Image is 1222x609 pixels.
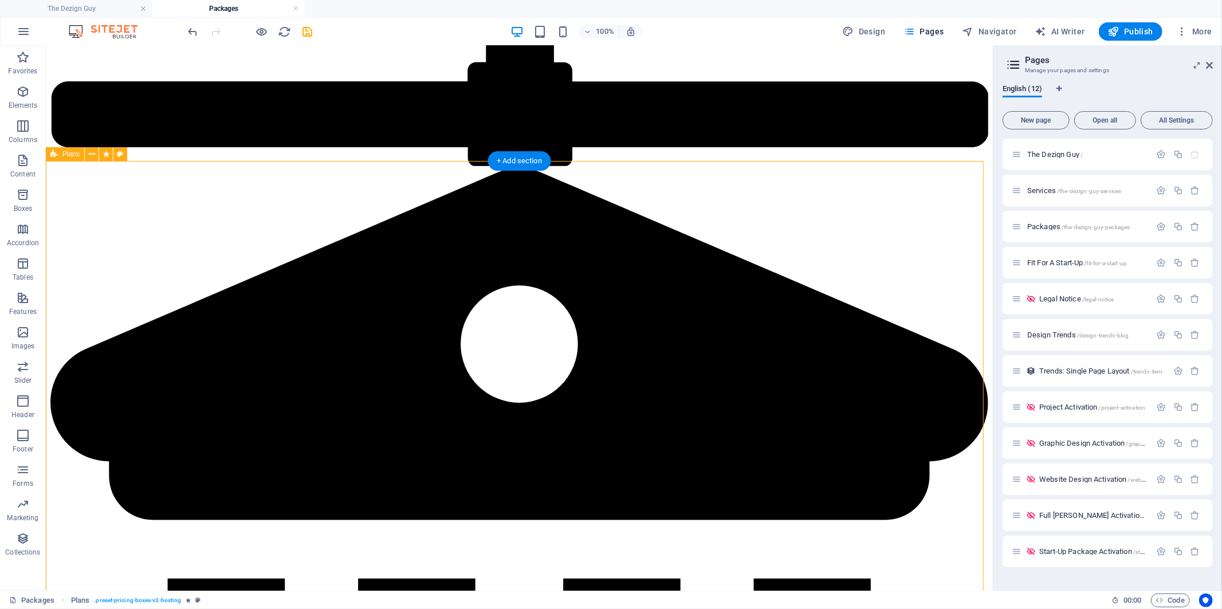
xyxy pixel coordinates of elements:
span: Packages [1027,222,1130,231]
div: Duplicate [1173,510,1183,520]
h3: Manage your pages and settings [1025,65,1190,76]
div: Duplicate [1173,186,1183,195]
div: Project Activation/project-activation [1036,403,1151,411]
div: Settings [1157,258,1166,268]
p: Favorites [8,66,37,76]
span: 00 00 [1123,594,1141,607]
h4: Packages [152,2,305,15]
button: New page [1003,111,1070,129]
span: /website-design-activation [1128,477,1197,483]
div: Settings [1157,186,1166,195]
span: : [1131,596,1133,604]
div: Start-Up Package Activation/start-up-package-activation [1036,548,1151,555]
span: Publish [1108,26,1153,37]
span: /legal-notice [1082,296,1114,302]
div: Duplicate [1173,294,1183,304]
div: Remove [1190,510,1200,520]
button: More [1172,22,1217,41]
div: Settings [1157,474,1166,484]
h6: Session time [1111,594,1142,607]
span: . preset-pricing-boxes-v3-hosting [94,594,181,607]
div: Remove [1190,330,1200,340]
button: Publish [1099,22,1162,41]
p: Elements [9,101,38,110]
div: Duplicate [1173,330,1183,340]
button: Click here to leave preview mode and continue editing [255,25,269,38]
span: /graphic-design-activation [1126,441,1195,447]
i: This element is a customizable preset [195,597,201,603]
button: Open all [1074,111,1136,129]
span: Click to open page [1039,403,1145,411]
button: AI Writer [1031,22,1090,41]
div: Design (Ctrl+Alt+Y) [838,22,890,41]
div: Services/the-dezign-guy-services [1024,187,1151,194]
span: Plans [62,151,80,158]
div: Remove [1190,186,1200,195]
span: AI Writer [1035,26,1085,37]
div: Remove [1190,474,1200,484]
div: Duplicate [1173,547,1183,556]
span: Click to open page [1039,547,1206,556]
button: save [301,25,315,38]
span: Click to open page [1039,475,1196,484]
p: Images [11,341,35,351]
img: Editor Logo [66,25,152,38]
span: /fit-for-a-start-up [1085,260,1127,266]
span: English (12) [1003,82,1042,98]
div: Settings [1157,294,1166,304]
button: 100% [579,25,619,38]
span: Click to open page [1039,439,1194,447]
p: Header [11,410,34,419]
button: Design [838,22,890,41]
h2: Pages [1025,55,1213,65]
p: Features [9,307,37,316]
div: Settings [1157,150,1166,159]
button: Usercentrics [1199,594,1213,607]
span: All Settings [1146,117,1208,124]
span: /the-dezign-guy-packages [1062,224,1130,230]
p: Tables [13,273,33,282]
div: Legal Notice/legal-notice [1036,295,1151,302]
h6: 100% [596,25,614,38]
nav: breadcrumb [71,594,201,607]
div: Duplicate [1173,258,1183,268]
span: Code [1156,594,1185,607]
span: /project-activation [1099,404,1146,411]
span: Click to open page [1027,331,1129,339]
div: Packages/the-dezign-guy-packages [1024,223,1151,230]
div: Settings [1157,547,1166,556]
button: Pages [899,22,948,41]
div: Settings [1173,366,1183,376]
i: Save (Ctrl+S) [301,25,315,38]
p: Slider [14,376,32,385]
p: Collections [5,548,40,557]
div: The startpage cannot be deleted [1190,150,1200,159]
span: New page [1008,117,1064,124]
div: Duplicate [1173,474,1183,484]
button: Code [1151,594,1190,607]
div: Fit For A Start-Up/fit-for-a-start-up [1024,259,1151,266]
div: Duplicate [1173,150,1183,159]
span: More [1176,26,1212,37]
div: Duplicate [1173,222,1183,231]
span: Click to open page [1039,294,1114,303]
span: Click to open page [1039,367,1162,375]
span: /trends-item [1131,368,1163,375]
div: Remove [1190,258,1200,268]
span: /design-trends-blog [1077,332,1129,339]
div: Settings [1157,402,1166,412]
span: Navigator [962,26,1017,37]
p: Boxes [14,204,33,213]
i: Element contains an animation [186,597,191,603]
span: Open all [1079,117,1131,124]
div: Remove [1190,438,1200,448]
div: Remove [1190,222,1200,231]
div: Settings [1157,438,1166,448]
span: /the-dezign-guy-services [1057,188,1121,194]
p: Columns [9,135,37,144]
span: Services [1027,186,1121,195]
div: Trends: Single Page Layout/trends-item [1036,367,1168,375]
p: Content [10,170,36,179]
div: Language Tabs [1003,85,1213,107]
div: This layout is used as a template for all items (e.g. a blog post) of this collection. The conten... [1026,366,1036,376]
